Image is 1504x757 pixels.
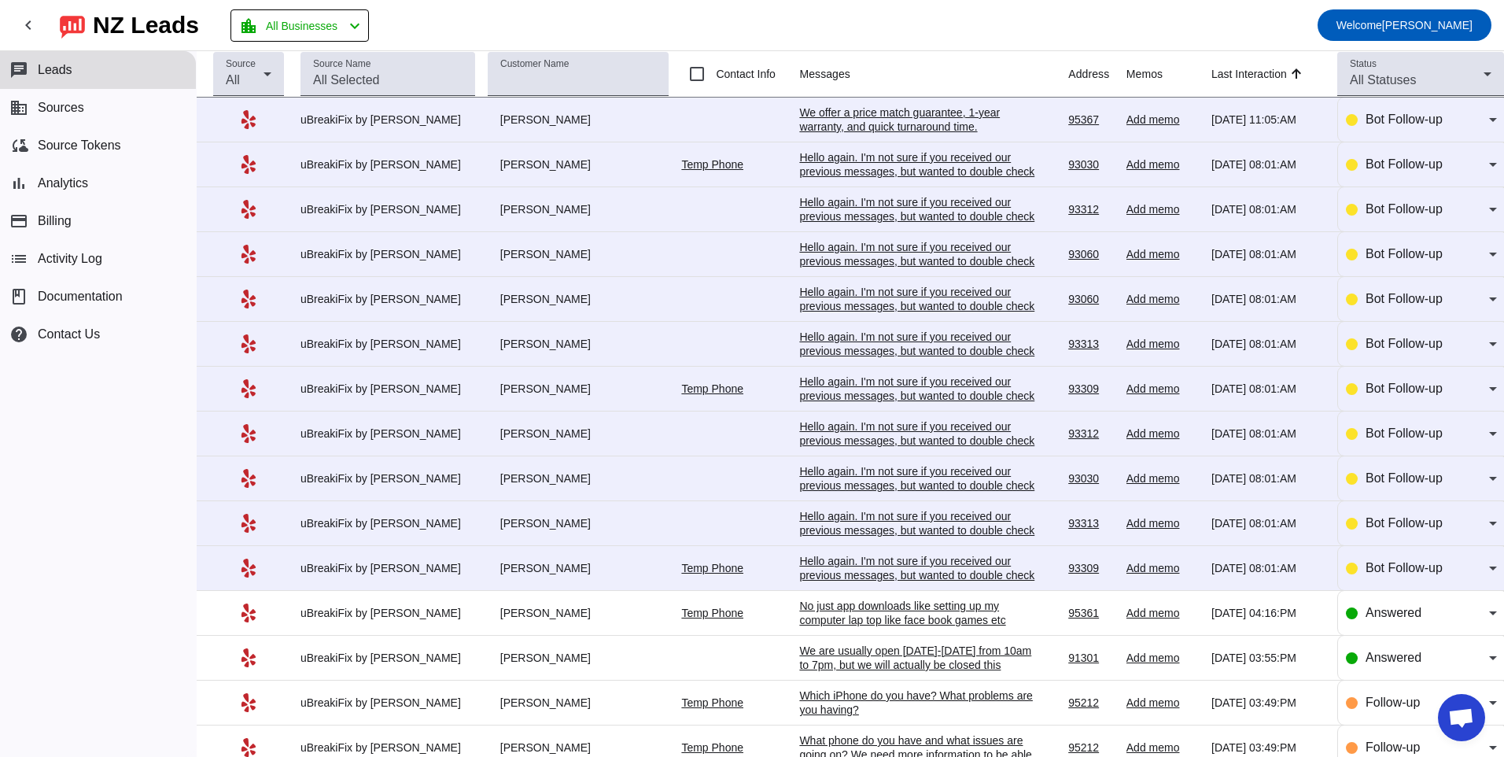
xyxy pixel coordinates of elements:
[38,214,72,228] span: Billing
[681,158,743,171] a: Temp Phone
[1366,471,1443,485] span: Bot Follow-up
[1068,51,1126,98] th: Address
[1126,427,1199,441] div: Add memo
[681,607,743,619] a: Temp Phone
[488,202,669,216] div: [PERSON_NAME]
[239,17,258,35] mat-icon: location_city
[1366,202,1443,216] span: Bot Follow-up
[1068,337,1114,351] div: 93313
[226,59,256,69] mat-label: Source
[300,292,475,306] div: uBreakiFix by [PERSON_NAME]
[239,290,258,308] mat-icon: Yelp
[488,113,669,127] div: [PERSON_NAME]
[1068,382,1114,396] div: 93309
[239,424,258,443] mat-icon: Yelp
[1126,382,1199,396] div: Add memo
[9,287,28,306] span: book
[38,138,121,153] span: Source Tokens
[1126,561,1199,575] div: Add memo
[799,195,1035,238] div: Hello again. I'm not sure if you received our previous messages, but wanted to double check if we...
[681,696,743,709] a: Temp Phone
[1366,651,1421,664] span: Answered
[239,200,258,219] mat-icon: Yelp
[1366,740,1420,754] span: Follow-up
[239,155,258,174] mat-icon: Yelp
[1126,247,1199,261] div: Add memo
[1366,157,1443,171] span: Bot Follow-up
[799,150,1035,193] div: Hello again. I'm not sure if you received our previous messages, but wanted to double check if we...
[300,471,475,486] div: uBreakiFix by [PERSON_NAME]
[1350,59,1377,69] mat-label: Status
[300,561,475,575] div: uBreakiFix by [PERSON_NAME]
[1211,292,1325,306] div: [DATE] 08:01:AM
[38,290,123,304] span: Documentation
[38,63,72,77] span: Leads
[1438,694,1485,741] a: Open chat
[1350,73,1416,87] span: All Statuses
[1211,157,1325,172] div: [DATE] 08:01:AM
[9,174,28,193] mat-icon: bar_chart
[1318,9,1491,41] button: Welcome[PERSON_NAME]
[1068,561,1114,575] div: 93309
[799,554,1035,596] div: Hello again. I'm not sure if you received our previous messages, but wanted to double check if we...
[488,516,669,530] div: [PERSON_NAME]
[1211,696,1325,710] div: [DATE] 03:49:PM
[60,12,85,39] img: logo
[488,247,669,261] div: [PERSON_NAME]
[1126,696,1199,710] div: Add memo
[1068,247,1114,261] div: 93060
[300,696,475,710] div: uBreakiFix by [PERSON_NAME]
[300,157,475,172] div: uBreakiFix by [PERSON_NAME]
[239,693,258,712] mat-icon: Yelp
[799,464,1035,507] div: Hello again. I'm not sure if you received our previous messages, but wanted to double check if we...
[1366,337,1443,350] span: Bot Follow-up
[799,51,1068,98] th: Messages
[488,337,669,351] div: [PERSON_NAME]
[500,59,569,69] mat-label: Customer Name
[239,559,258,578] mat-icon: Yelp
[799,285,1035,327] div: Hello again. I'm not sure if you received our previous messages, but wanted to double check if we...
[1366,516,1443,530] span: Bot Follow-up
[1366,427,1443,440] span: Bot Follow-up
[19,16,38,35] mat-icon: chevron_left
[345,17,364,35] mat-icon: chevron_left
[488,606,669,620] div: [PERSON_NAME]
[1366,382,1443,395] span: Bot Follow-up
[1126,471,1199,486] div: Add memo
[1366,247,1443,260] span: Bot Follow-up
[239,110,258,129] mat-icon: Yelp
[266,15,337,37] span: All Businesses
[1211,471,1325,486] div: [DATE] 08:01:AM
[1126,113,1199,127] div: Add memo
[93,14,199,36] div: NZ Leads
[799,644,1035,686] div: We are usually open [DATE]-[DATE] from 10am to 7pm, but we will actually be closed this upcoming ...
[9,249,28,268] mat-icon: list
[799,599,1035,627] div: No just app downloads like setting up my computer lap top like face book games etc
[300,427,475,441] div: uBreakiFix by [PERSON_NAME]
[239,245,258,264] mat-icon: Yelp
[1068,157,1114,172] div: 93030
[1126,651,1199,665] div: Add memo
[488,651,669,665] div: [PERSON_NAME]
[799,375,1035,417] div: Hello again. I'm not sure if you received our previous messages, but wanted to double check if we...
[239,334,258,353] mat-icon: Yelp
[1211,516,1325,530] div: [DATE] 08:01:AM
[239,514,258,533] mat-icon: Yelp
[9,61,28,79] mat-icon: chat
[799,330,1035,372] div: Hello again. I'm not sure if you received our previous messages, but wanted to double check if we...
[1211,202,1325,216] div: [DATE] 08:01:AM
[38,327,100,342] span: Contact Us
[300,740,475,755] div: uBreakiFix by [PERSON_NAME]
[313,71,463,90] input: All Selected
[1366,292,1443,305] span: Bot Follow-up
[300,337,475,351] div: uBreakiFix by [PERSON_NAME]
[239,738,258,757] mat-icon: Yelp
[226,73,240,87] span: All
[1068,113,1114,127] div: 95367
[1336,19,1382,31] span: Welcome
[488,292,669,306] div: [PERSON_NAME]
[1068,427,1114,441] div: 93312
[488,696,669,710] div: [PERSON_NAME]
[1126,157,1199,172] div: Add memo
[239,648,258,667] mat-icon: Yelp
